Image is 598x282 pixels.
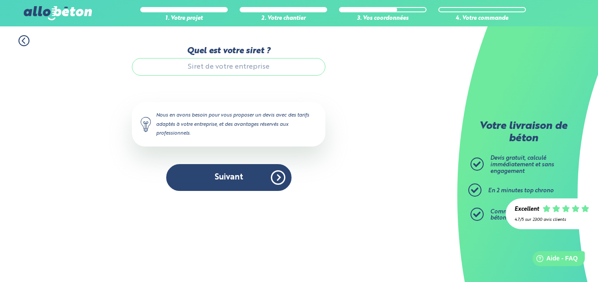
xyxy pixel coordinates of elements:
[520,248,588,272] iframe: Help widget launcher
[24,6,91,20] img: allobéton
[166,164,292,191] button: Suivant
[132,58,325,76] input: Siret de votre entreprise
[132,102,325,146] div: Nous en avons besoin pour vous proposer un devis avec des tarifs adaptés à votre entreprise, et d...
[339,15,427,22] div: 3. Vos coordonnées
[132,46,325,56] label: Quel est votre siret ?
[438,15,526,22] div: 4. Votre commande
[240,15,327,22] div: 2. Votre chantier
[140,15,228,22] div: 1. Votre projet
